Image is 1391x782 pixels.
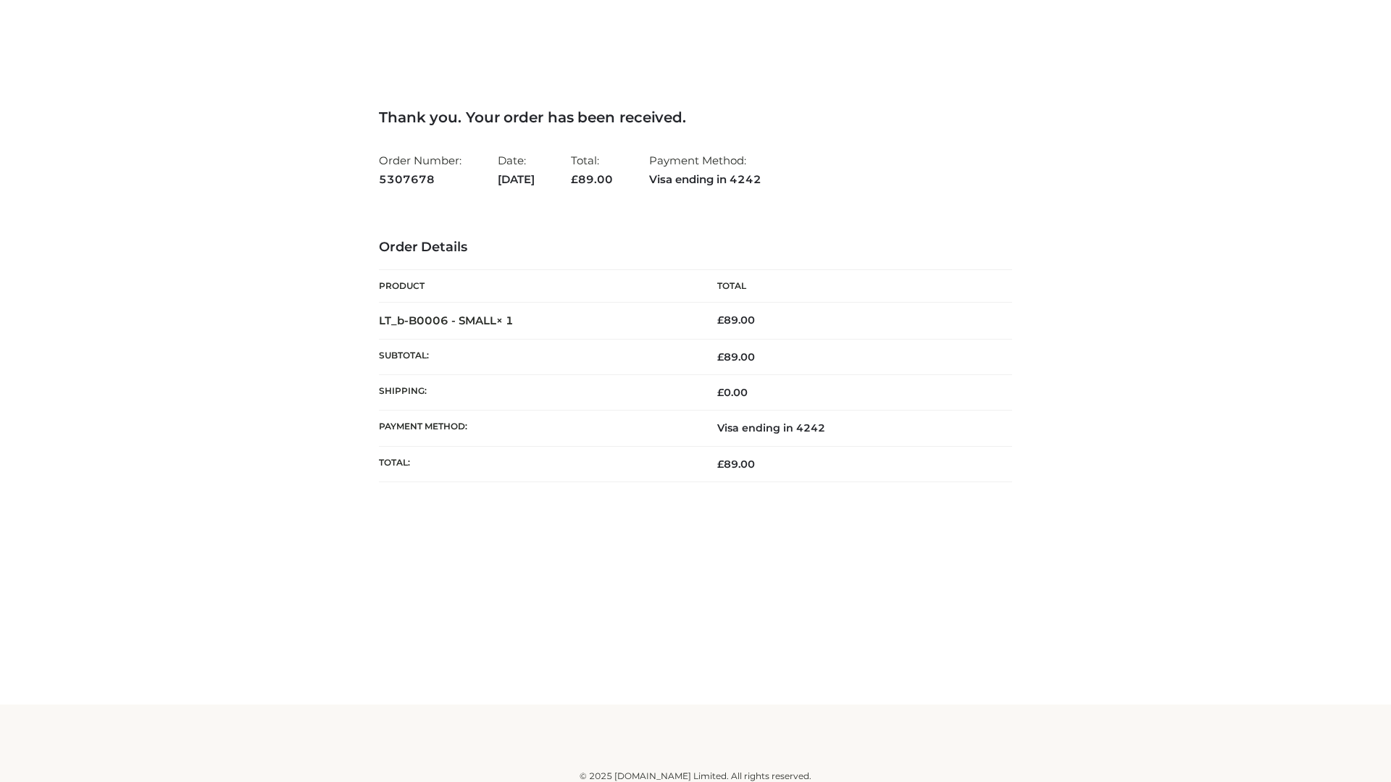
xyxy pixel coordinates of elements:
span: 89.00 [717,350,755,363]
span: £ [717,350,724,363]
strong: × 1 [496,314,514,327]
h3: Order Details [379,240,1012,256]
th: Product [379,270,695,303]
strong: 5307678 [379,170,461,189]
bdi: 0.00 [717,386,748,399]
strong: LT_b-B0006 - SMALL [379,314,514,327]
strong: Visa ending in 4242 [649,170,761,189]
span: 89.00 [571,172,613,186]
span: £ [717,458,724,471]
span: £ [717,386,724,399]
strong: [DATE] [498,170,535,189]
span: 89.00 [717,458,755,471]
li: Date: [498,148,535,192]
th: Payment method: [379,411,695,446]
li: Payment Method: [649,148,761,192]
th: Shipping: [379,375,695,411]
td: Visa ending in 4242 [695,411,1012,446]
li: Order Number: [379,148,461,192]
li: Total: [571,148,613,192]
h3: Thank you. Your order has been received. [379,109,1012,126]
bdi: 89.00 [717,314,755,327]
span: £ [717,314,724,327]
span: £ [571,172,578,186]
th: Total [695,270,1012,303]
th: Total: [379,446,695,482]
th: Subtotal: [379,339,695,374]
